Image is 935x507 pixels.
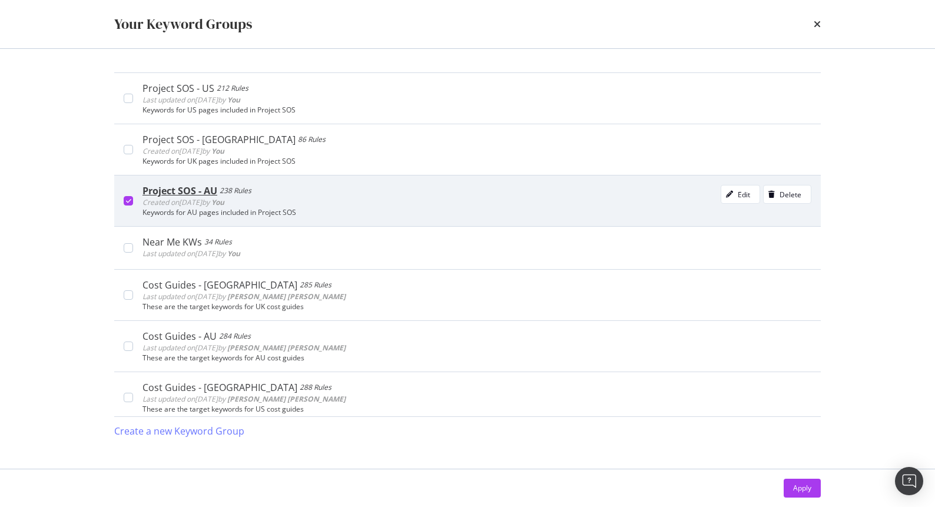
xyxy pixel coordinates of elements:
div: Cost Guides - [GEOGRAPHIC_DATA] [142,382,297,393]
b: [PERSON_NAME] [PERSON_NAME] [227,343,346,353]
button: Edit [721,185,760,204]
div: Keywords for US pages included in Project SOS [142,106,811,114]
div: Keywords for UK pages included in Project SOS [142,157,811,165]
div: These are the target keywords for US cost guides [142,405,811,413]
span: Last updated on [DATE] by [142,394,346,404]
div: 34 Rules [204,236,232,248]
div: Apply [793,483,811,493]
div: 86 Rules [298,134,326,145]
div: Create a new Keyword Group [114,425,244,438]
b: You [211,146,224,156]
div: Cost Guides - AU [142,330,217,342]
div: Project SOS - AU [142,185,217,197]
span: Last updated on [DATE] by [142,248,240,259]
button: Create a new Keyword Group [114,417,244,445]
div: Open Intercom Messenger [895,467,923,495]
div: Project SOS - US [142,82,214,94]
b: You [227,248,240,259]
div: These are the target keywords for AU cost guides [142,354,811,362]
span: Last updated on [DATE] by [142,343,346,353]
div: Delete [780,190,801,200]
div: 288 Rules [300,382,331,393]
div: Cost Guides - [GEOGRAPHIC_DATA] [142,279,297,291]
span: Last updated on [DATE] by [142,95,240,105]
div: Edit [738,190,750,200]
div: 285 Rules [300,279,331,291]
b: You [227,95,240,105]
span: Last updated on [DATE] by [142,291,346,301]
div: Keywords for AU pages included in Project SOS [142,208,811,217]
div: Project SOS - [GEOGRAPHIC_DATA] [142,134,296,145]
div: Near Me KWs [142,236,202,248]
b: [PERSON_NAME] [PERSON_NAME] [227,394,346,404]
span: Created on [DATE] by [142,146,224,156]
button: Apply [784,479,821,498]
b: [PERSON_NAME] [PERSON_NAME] [227,291,346,301]
b: You [211,197,224,207]
div: Your Keyword Groups [114,14,252,34]
div: These are the target keywords for UK cost guides [142,303,811,311]
div: times [814,14,821,34]
div: 238 Rules [220,185,251,197]
span: Created on [DATE] by [142,197,224,207]
div: 284 Rules [219,330,251,342]
button: Delete [763,185,811,204]
div: 212 Rules [217,82,248,94]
